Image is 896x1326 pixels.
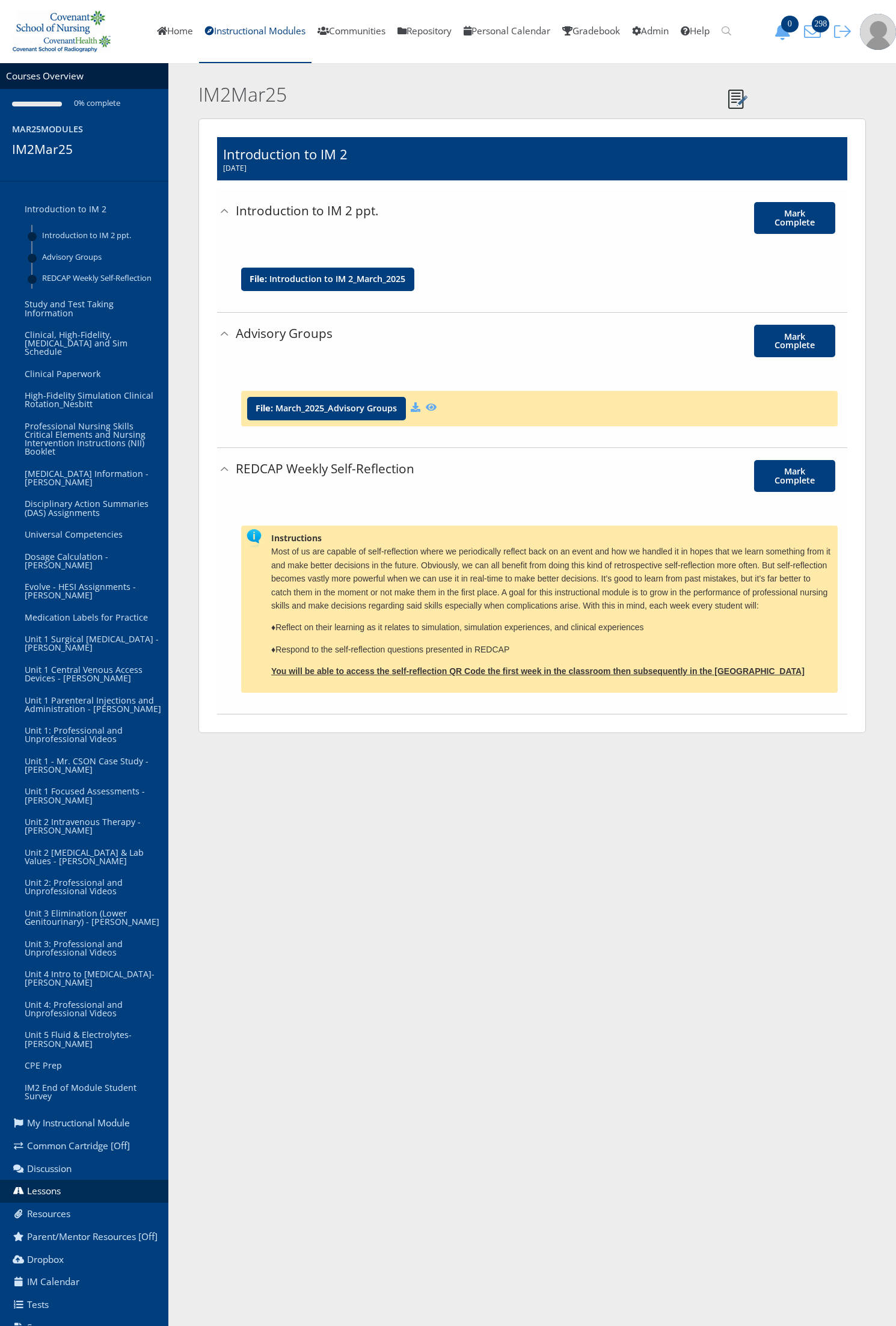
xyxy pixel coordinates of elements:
a: Unit 1 Central Venous Access Devices - [PERSON_NAME] [16,659,168,690]
a: CPE Prep [16,1055,168,1077]
b: Instructions [271,532,322,544]
h4: Mar25Modules [12,123,162,135]
a: March_2025_Advisory Groups [275,404,397,413]
span: [DATE] [223,164,348,174]
a: Unit 1 - Mr. CSON Case Study - [PERSON_NAME] [16,750,168,781]
strong: You will be able to access the self-reflection QR Code the first week in the classroom then subse... [271,666,805,676]
a: 298 [800,25,830,37]
span: 298 [812,16,829,32]
a: Introduction to IM 2 ppt. [32,225,168,246]
h3: IM2Mar25 [12,141,162,158]
a: Courses Overview [6,70,84,82]
a: IM2 End of Module Student Survey [16,1076,168,1107]
a: Unit 1: Professional and Unprofessional Videos [16,720,168,750]
p: ♦ [271,643,832,656]
a: Advisory Groups [32,247,168,268]
a: Introduction to IM 2_March_2025 [269,275,405,283]
a: Professional Nursing Skills Critical Elements and Nursing Intervention Instructions (NII) Booklet [16,416,168,463]
h3: Introduction to IM 2 ppt. [236,202,597,219]
font: Respond to the self-reflection questions presented in REDCAP [275,645,509,654]
a: Unit 4: Professional and Unprofessional Videos [16,994,168,1025]
p: ♦ [271,621,832,634]
a: Unit 4 Intro to [MEDICAL_DATA]- [PERSON_NAME] [16,963,168,994]
a: Unit 1 Focused Assessments - [PERSON_NAME] [16,781,168,811]
a: Mark Complete [754,460,835,492]
a: Dosage Calculation - [PERSON_NAME] [16,545,168,576]
a: Mark Complete [754,202,835,234]
a: High-Fidelity Simulation Clinical Rotation_Nesbitt [16,385,168,416]
a: 0 [770,25,800,37]
b: File: [256,402,273,414]
img: Notes [728,90,747,109]
a: Unit 2 [MEDICAL_DATA] & Lab Values - [PERSON_NAME] [16,842,168,873]
font: eflect on their learning as it relates to simulation, simulation experiences, and clinical experi... [281,622,643,632]
button: 0 [770,23,800,40]
a: Unit 3 Elimination (Lower Genitourinary) - [PERSON_NAME] [16,903,168,933]
a: Unit 1 Surgical [MEDICAL_DATA] - [PERSON_NAME] [16,628,168,659]
span: Most of us are capable of self-reflection where we periodically reflect back on an event and how ... [271,547,830,610]
a: Unit 2: Professional and Unprofessional Videos [16,872,168,903]
a: Study and Test Taking Information [16,293,168,324]
h3: Advisory Groups [236,325,597,342]
span: 0 [781,16,799,32]
a: Clinical, High-Fidelity, [MEDICAL_DATA] and Sim Schedule [16,324,168,363]
a: Universal Competencies [16,524,168,546]
a: Evolve - HESI Assignments - [PERSON_NAME] [16,576,168,607]
a: Medication Labels for Practice [16,607,168,629]
a: [MEDICAL_DATA] Information - [PERSON_NAME] [16,463,168,494]
h3: REDCAP Weekly Self-Reflection [236,460,597,477]
a: Clinical Paperwork [16,363,168,385]
h1: Introduction to IM 2 [223,145,348,174]
small: 0% complete [62,97,120,108]
b: File: [250,273,267,284]
a: Disciplinary Action Summaries (DAS) Assignments [16,493,168,524]
a: Unit 1 Parenteral Injections and Administration - [PERSON_NAME] [16,689,168,720]
a: Introduction to IM 2 [16,198,168,221]
a: Mark Complete [754,325,835,357]
a: REDCAP Weekly Self-Reflection [32,268,168,289]
a: Unit 3: Professional and Unprofessional Videos [16,933,168,963]
span: R [275,622,281,632]
a: Unit 2 Intravenous Therapy - [PERSON_NAME] [16,811,168,842]
button: 298 [800,23,830,40]
img: user-profile-default-picture.png [860,14,896,50]
h2: IM2Mar25 [198,81,722,108]
a: Unit 5 Fluid & Electrolytes- [PERSON_NAME] [16,1024,168,1055]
